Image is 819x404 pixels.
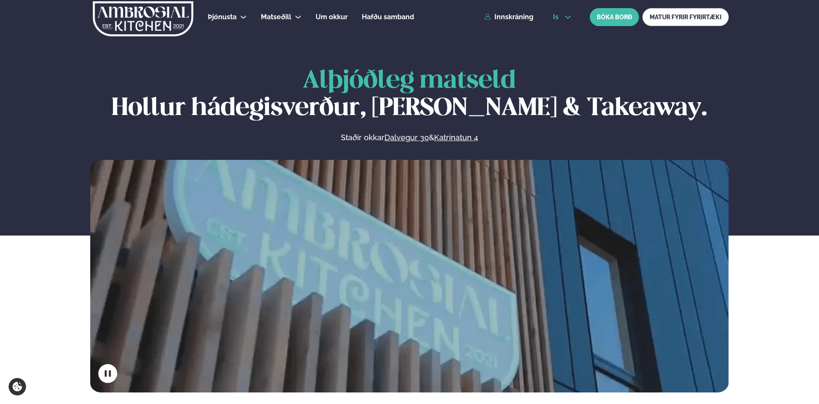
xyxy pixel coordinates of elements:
span: Matseðill [261,13,291,21]
span: is [553,14,561,21]
span: Um okkur [316,13,348,21]
span: Þjónusta [208,13,237,21]
a: MATUR FYRIR FYRIRTÆKI [642,8,729,26]
a: Cookie settings [9,378,26,395]
a: Þjónusta [208,12,237,22]
img: logo [92,1,194,36]
a: Dalvegur 30 [384,133,429,143]
a: Um okkur [316,12,348,22]
p: Staðir okkar & [248,133,571,143]
h1: Hollur hádegisverður, [PERSON_NAME] & Takeaway. [90,68,729,122]
a: Innskráning [484,13,533,21]
button: BÓKA BORÐ [590,8,639,26]
a: Matseðill [261,12,291,22]
button: is [546,14,578,21]
a: Katrinatun 4 [434,133,478,143]
span: Hafðu samband [362,13,414,21]
span: Alþjóðleg matseld [303,69,516,93]
a: Hafðu samband [362,12,414,22]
